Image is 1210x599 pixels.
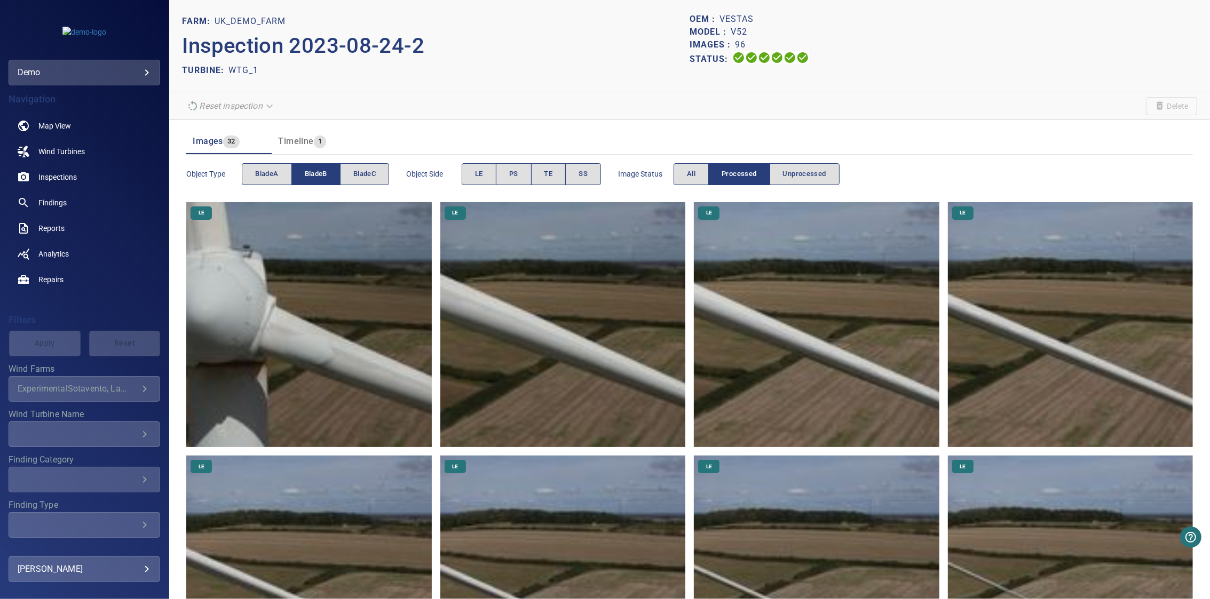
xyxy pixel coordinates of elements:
span: LE [446,463,464,470]
a: reports noActive [9,215,160,241]
label: Finding Category [9,456,160,464]
div: Finding Category [9,467,160,492]
a: map noActive [9,113,160,139]
span: Object type [186,169,242,179]
span: Unprocessed [783,168,826,180]
em: Reset inspection [199,101,262,111]
p: Model : [690,26,731,38]
img: demo-logo [62,27,106,37]
label: Wind Turbine Name [9,410,160,419]
p: TURBINE: [182,64,228,77]
a: findings noActive [9,190,160,215]
span: Wind Turbines [38,146,85,157]
h4: Navigation [9,94,160,105]
svg: Uploading 100% [732,51,745,64]
span: Object Side [406,169,462,179]
span: Timeline [278,136,313,146]
span: LE [953,209,972,217]
svg: ML Processing 100% [771,51,784,64]
span: LE [192,463,211,470]
button: Unprocessed [770,163,840,185]
span: Images [193,136,223,146]
button: PS [496,163,532,185]
p: UK_Demo_Farm [215,15,286,28]
span: Repairs [38,274,64,285]
span: PS [509,168,518,180]
button: bladeB [291,163,341,185]
span: All [687,168,695,180]
div: Reset inspection [182,97,279,115]
span: LE [700,463,718,470]
span: Findings [38,197,67,208]
span: Inspections [38,172,77,182]
span: LE [953,463,972,470]
p: FARM: [182,15,215,28]
p: Images : [690,38,735,51]
a: inspections noActive [9,164,160,190]
p: 96 [735,38,746,51]
div: Unable to reset the inspection due to its current status [182,97,279,115]
h4: Filters [9,315,160,325]
span: TE [544,168,553,180]
div: Finding Type [9,512,160,538]
p: Vestas [719,13,754,26]
p: OEM : [690,13,719,26]
div: demo [18,64,151,81]
span: bladeC [353,168,376,180]
span: LE [192,209,211,217]
a: windturbines noActive [9,139,160,164]
span: bladeB [305,168,327,180]
div: demo [9,60,160,85]
a: repairs noActive [9,267,160,292]
p: WTG_1 [228,64,258,77]
span: LE [700,209,718,217]
button: Processed [708,163,770,185]
span: Unable to delete the inspection due to its current status [1146,97,1197,115]
div: Wind Turbine Name [9,421,160,447]
label: Wind Farms [9,365,160,373]
div: [PERSON_NAME] [18,561,151,578]
button: SS [565,163,601,185]
span: 32 [223,135,240,148]
span: bladeA [255,168,278,180]
p: V52 [731,26,747,38]
span: SS [579,168,588,180]
button: TE [531,163,566,185]
span: Map View [38,121,71,131]
span: 1 [314,135,326,148]
p: Inspection 2023-08-24-2 [182,30,690,62]
p: Status: [690,51,732,67]
div: imageStatus [674,163,840,185]
div: objectSide [462,163,601,185]
div: Wind Farms [9,376,160,402]
button: bladeC [340,163,389,185]
span: Reports [38,223,65,234]
svg: Data Formatted 100% [745,51,758,64]
span: LE [446,209,464,217]
a: analytics noActive [9,241,160,267]
button: bladeA [242,163,291,185]
label: Finding Type [9,501,160,509]
span: Image Status [618,169,674,179]
div: objectType [242,163,389,185]
svg: Classification 100% [796,51,809,64]
span: Analytics [38,249,69,259]
span: LE [475,168,483,180]
button: LE [462,163,496,185]
div: ExperimentalSotavento, Lavrio, [GEOGRAPHIC_DATA] [18,384,138,394]
svg: Matching 100% [784,51,796,64]
button: All [674,163,709,185]
span: Processed [722,168,756,180]
svg: Selecting 100% [758,51,771,64]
